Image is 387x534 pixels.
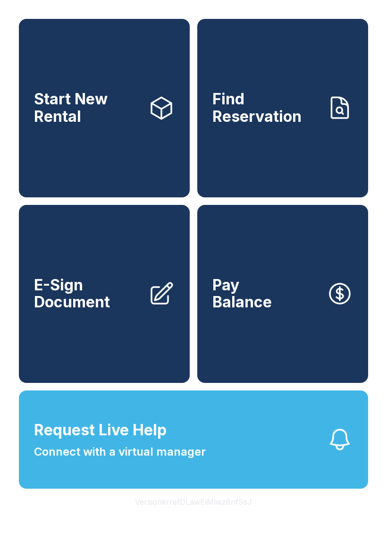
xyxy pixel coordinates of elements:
span: Find Reservation [212,91,319,125]
span: E-Sign Document [34,277,141,311]
span: Connect with a virtual manager [34,443,206,460]
a: Find Reservation [197,19,368,197]
button: VersionkrrefDLawElMlwz8nfSsJ [127,489,260,515]
a: E-Sign Document [19,205,190,383]
button: PayBalance [197,205,368,383]
span: Pay Balance [212,277,272,311]
span: Start New Rental [34,91,141,125]
a: Start New Rental [19,19,190,197]
span: Request Live Help [34,419,167,441]
button: Request Live HelpConnect with a virtual manager [19,390,368,489]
